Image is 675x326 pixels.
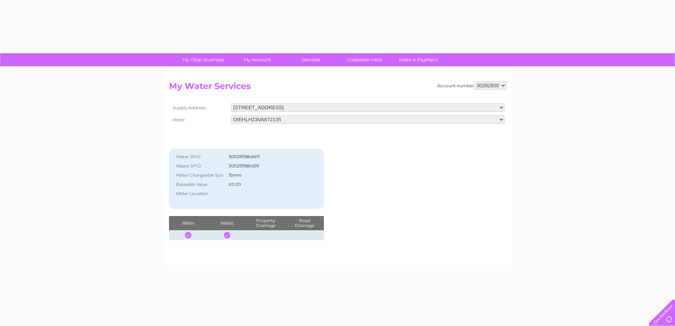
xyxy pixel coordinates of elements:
th: Road Drainage [285,216,324,230]
th: Waste SPID [173,161,227,171]
th: Meter Location [173,189,227,198]
a: My Account [228,53,286,66]
td: £0.00 [227,180,308,189]
td: 3002911984S19 [227,161,308,171]
th: Rateable Value [173,180,227,189]
th: Meter [169,114,229,126]
td: 3002911984W11 [227,152,308,161]
td: 15mm [227,171,308,180]
a: Customer Help [336,53,394,66]
a: Services [282,53,340,66]
th: Meter Chargeable Size [173,171,227,180]
a: My Clear Business [174,53,232,66]
th: Waste [208,216,246,230]
h2: My Water Services [169,81,506,95]
a: Make A Payment [389,53,448,66]
th: Supply Address [169,101,229,114]
div: Account number [437,81,506,90]
th: Water SPID [173,152,227,161]
th: Water [169,216,208,230]
th: Property Drainage [246,216,285,230]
